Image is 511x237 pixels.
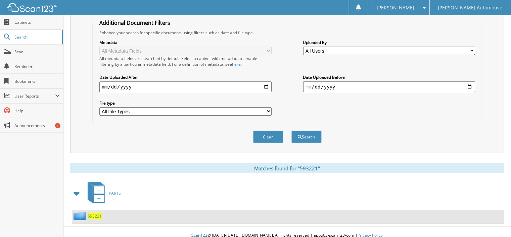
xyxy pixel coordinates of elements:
span: Search [14,34,59,40]
iframe: Chat Widget [477,205,511,237]
legend: Additional Document Filters [96,19,174,26]
img: folder2.png [74,212,88,220]
span: [PERSON_NAME] Automotive [438,6,503,10]
label: File type [99,100,272,106]
input: end [303,81,475,92]
span: Scan [14,49,60,55]
a: here [232,61,241,67]
div: Matches found for "593221" [70,163,504,173]
button: Clear [253,131,283,143]
div: Enhance your search for specific documents using filters such as date and file type. [96,30,479,36]
span: Bookmarks [14,78,60,84]
button: Search [291,131,322,143]
span: PARTS [109,190,121,196]
span: Help [14,108,60,114]
span: [PERSON_NAME] [377,6,414,10]
span: Cabinets [14,19,60,25]
label: Date Uploaded After [99,74,272,80]
div: 1 [55,123,60,128]
a: 593221 [88,213,102,219]
div: All metadata fields are searched by default. Select a cabinet with metadata to enable filtering b... [99,56,272,67]
span: User Reports [14,93,55,99]
label: Date Uploaded Before [303,74,475,80]
label: Uploaded By [303,40,475,45]
img: scan123-logo-white.svg [7,3,57,12]
input: start [99,81,272,92]
label: Metadata [99,40,272,45]
span: Reminders [14,64,60,69]
span: Announcements [14,123,60,128]
a: PARTS [84,180,121,206]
